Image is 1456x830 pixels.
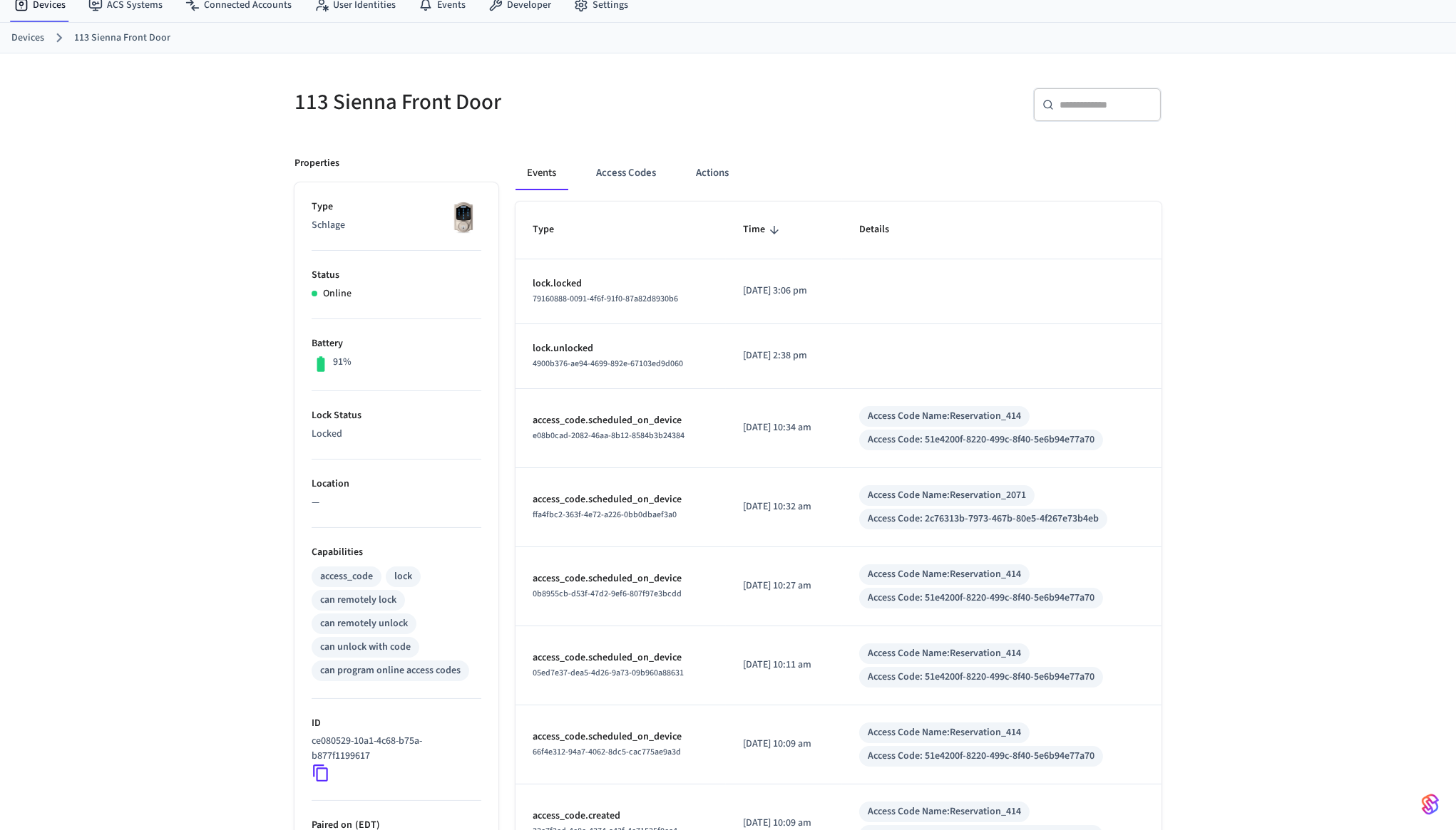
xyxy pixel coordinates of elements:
[533,730,709,745] p: access_code.scheduled_on_device
[868,749,1094,764] div: Access Code: 51e4200f-8220-499c-8f40-5e6b94e77a70
[294,88,719,117] h5: 113 Sienna Front Door
[394,569,412,584] div: lock
[868,567,1021,582] div: Access Code Name: Reservation_414
[743,737,825,752] p: [DATE] 10:09 am
[323,286,352,301] p: Online
[312,716,481,731] p: ID
[859,219,908,241] span: Details
[320,616,408,631] div: can remotely unlock
[312,477,481,492] p: Location
[743,579,825,593] p: [DATE] 10:27 am
[446,199,481,235] img: Schlage Sense Smart Deadbolt with Camelot Trim, Front
[312,199,481,214] p: Type
[533,509,677,521] span: ffa4fbc2-363f-4e72-a226-0bb0dbaef3a0
[533,588,682,600] span: 0b8955cb-d53f-47d2-9ef6-807f97e3bcdd
[533,492,709,507] p: access_code.scheduled_on_device
[74,31,170,46] a: 113 Sienna Front Door
[516,156,1162,190] div: ant example
[320,593,396,608] div: can remotely lock
[533,667,684,679] span: 05ed7e37-dea5-4d26-9a73-09b960a88631
[868,512,1099,526] div: Access Code: 2c76313b-7973-467b-80e5-4f267e73b4eb
[533,746,681,758] span: 66f4e312-94a7-4062-8dc5-cac775ae9a3d
[533,809,709,824] p: access_code.created
[868,725,1021,740] div: Access Code Name: Reservation_414
[312,495,481,510] p: —
[743,658,825,673] p: [DATE] 10:11 am
[533,276,709,291] p: lock.locked
[312,408,481,423] p: Lock Status
[743,348,825,363] p: [DATE] 2:38 pm
[868,646,1021,661] div: Access Code Name: Reservation_414
[533,571,709,586] p: access_code.scheduled_on_device
[312,427,481,442] p: Locked
[320,640,411,655] div: can unlock with code
[685,156,740,190] button: Actions
[533,430,685,442] span: e08b0cad-2082-46aa-8b12-8584b3b24384
[743,420,825,435] p: [DATE] 10:34 am
[868,670,1094,685] div: Access Code: 51e4200f-8220-499c-8f40-5e6b94e77a70
[312,218,481,233] p: Schlage
[516,156,568,190] button: Events
[333,355,352,370] p: 91%
[320,569,373,584] div: access_code
[1422,793,1439,816] img: SeamLogoGradient.69752ec5.svg
[312,268,481,283] p: Status
[743,284,825,299] p: [DATE] 3:06 pm
[868,804,1021,819] div: Access Code Name: Reservation_414
[11,31,44,46] a: Devices
[533,293,678,305] span: 79160888-0091-4f6f-91f0-87a82d8930b6
[294,156,339,171] p: Properties
[868,432,1094,447] div: Access Code: 51e4200f-8220-499c-8f40-5e6b94e77a70
[743,499,825,514] p: [DATE] 10:32 am
[533,341,709,356] p: lock.unlocked
[533,650,709,665] p: access_code.scheduled_on_device
[868,591,1094,606] div: Access Code: 51e4200f-8220-499c-8f40-5e6b94e77a70
[312,734,476,764] p: ce080529-10a1-4c68-b75a-b877f1199617
[533,358,683,370] span: 4900b376-ae94-4699-892e-67103ed9d060
[312,545,481,560] p: Capabilities
[312,336,481,351] p: Battery
[743,219,784,241] span: Time
[585,156,667,190] button: Access Codes
[868,409,1021,424] div: Access Code Name: Reservation_414
[320,663,461,678] div: can program online access codes
[533,413,709,428] p: access_code.scheduled_on_device
[868,488,1026,503] div: Access Code Name: Reservation_2071
[533,219,573,241] span: Type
